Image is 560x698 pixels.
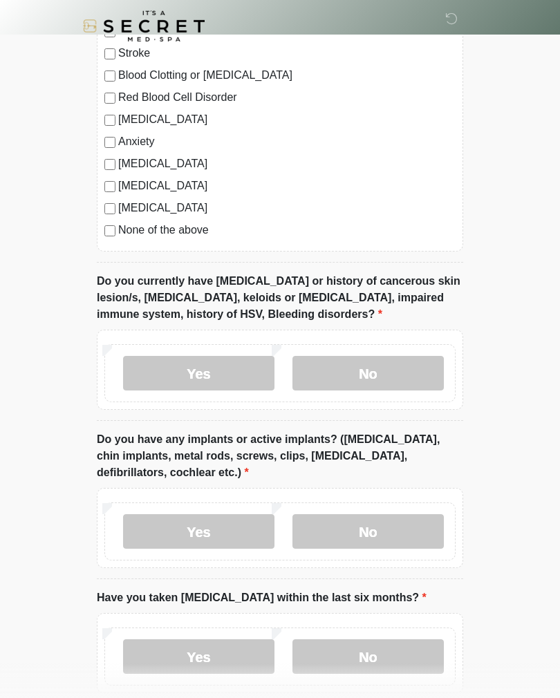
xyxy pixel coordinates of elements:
[118,178,456,194] label: [MEDICAL_DATA]
[104,115,115,126] input: [MEDICAL_DATA]
[123,514,274,549] label: Yes
[118,133,456,150] label: Anxiety
[292,514,444,549] label: No
[104,70,115,82] input: Blood Clotting or [MEDICAL_DATA]
[104,93,115,104] input: Red Blood Cell Disorder
[104,225,115,236] input: None of the above
[123,639,274,674] label: Yes
[118,155,456,172] label: [MEDICAL_DATA]
[118,111,456,128] label: [MEDICAL_DATA]
[104,159,115,170] input: [MEDICAL_DATA]
[97,589,427,606] label: Have you taken [MEDICAL_DATA] within the last six months?
[97,431,463,481] label: Do you have any implants or active implants? ([MEDICAL_DATA], chin implants, metal rods, screws, ...
[118,67,456,84] label: Blood Clotting or [MEDICAL_DATA]
[123,356,274,390] label: Yes
[118,45,456,62] label: Stroke
[292,356,444,390] label: No
[104,48,115,59] input: Stroke
[104,203,115,214] input: [MEDICAL_DATA]
[118,200,456,216] label: [MEDICAL_DATA]
[104,181,115,192] input: [MEDICAL_DATA]
[104,137,115,148] input: Anxiety
[83,10,205,41] img: It's A Secret Med Spa Logo
[292,639,444,674] label: No
[118,222,456,238] label: None of the above
[97,273,463,323] label: Do you currently have [MEDICAL_DATA] or history of cancerous skin lesion/s, [MEDICAL_DATA], keloi...
[118,89,456,106] label: Red Blood Cell Disorder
